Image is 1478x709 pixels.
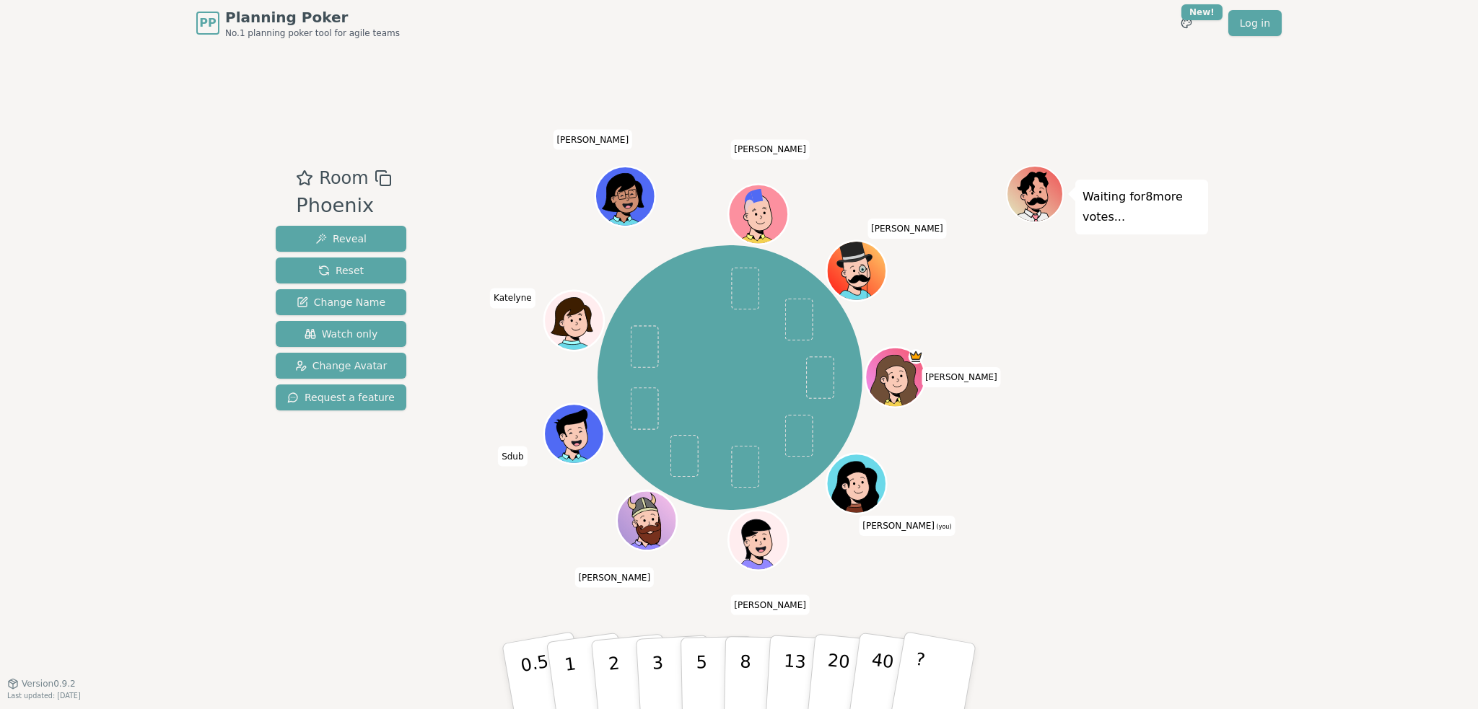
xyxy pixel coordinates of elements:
[305,327,378,341] span: Watch only
[297,295,385,309] span: Change Name
[315,232,367,246] span: Reveal
[7,678,76,690] button: Version0.9.2
[276,384,406,410] button: Request a feature
[1083,187,1201,227] p: Waiting for 8 more votes...
[225,27,400,39] span: No.1 planning poker tool for agile teams
[199,14,216,32] span: PP
[196,7,400,39] a: PPPlanning PokerNo.1 planning poker tool for agile teams
[225,7,400,27] span: Planning Poker
[1181,4,1223,20] div: New!
[909,349,924,364] span: Bailey B is the host
[553,130,632,150] span: Click to change your name
[276,353,406,379] button: Change Avatar
[319,165,368,191] span: Room
[295,358,388,373] span: Change Avatar
[276,257,406,283] button: Reset
[574,568,654,588] span: Click to change your name
[276,226,406,252] button: Reveal
[296,191,391,221] div: Phoenix
[22,678,76,690] span: Version 0.9.2
[935,524,952,530] span: (you)
[828,456,885,512] button: Click to change your avatar
[730,140,810,160] span: Click to change your name
[276,321,406,347] button: Watch only
[7,692,81,700] span: Last updated: [DATE]
[490,289,535,309] span: Click to change your name
[859,516,955,536] span: Click to change your name
[1228,10,1282,36] a: Log in
[867,219,947,239] span: Click to change your name
[922,367,1001,387] span: Click to change your name
[498,446,527,467] span: Click to change your name
[287,390,395,405] span: Request a feature
[318,263,364,278] span: Reset
[730,595,810,615] span: Click to change your name
[1173,10,1199,36] button: New!
[276,289,406,315] button: Change Name
[296,165,313,191] button: Add as favourite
